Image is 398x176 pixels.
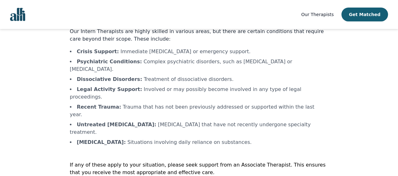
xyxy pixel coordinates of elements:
[70,48,328,55] li: Immediate [MEDICAL_DATA] or emergency support.
[70,86,328,101] li: Involved or may possibly become involved in any type of legal proceedings.
[301,11,334,18] a: Our Therapists
[70,103,328,118] li: Trauma that has not been previously addressed or supported within the last year.
[77,76,142,82] b: Dissociative Disorders :
[77,48,119,54] b: Crisis Support :
[70,76,328,83] li: Treatment of dissociative disorders.
[77,104,121,110] b: Recent Trauma :
[10,8,25,21] img: alli logo
[70,58,328,73] li: Complex psychiatric disorders, such as [MEDICAL_DATA] or [MEDICAL_DATA].
[341,8,388,21] button: Get Matched
[77,86,142,92] b: Legal Activity Support :
[70,121,328,136] li: [MEDICAL_DATA] that have not recently undergone specialty treatment.
[77,59,142,65] b: Psychiatric Conditions :
[77,139,126,145] b: [MEDICAL_DATA] :
[301,12,334,17] span: Our Therapists
[70,28,328,43] p: Our Intern Therapists are highly skilled in various areas, but there are certain conditions that ...
[77,122,156,128] b: Untreated [MEDICAL_DATA] :
[70,139,328,146] li: Situations involving daily reliance on substances.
